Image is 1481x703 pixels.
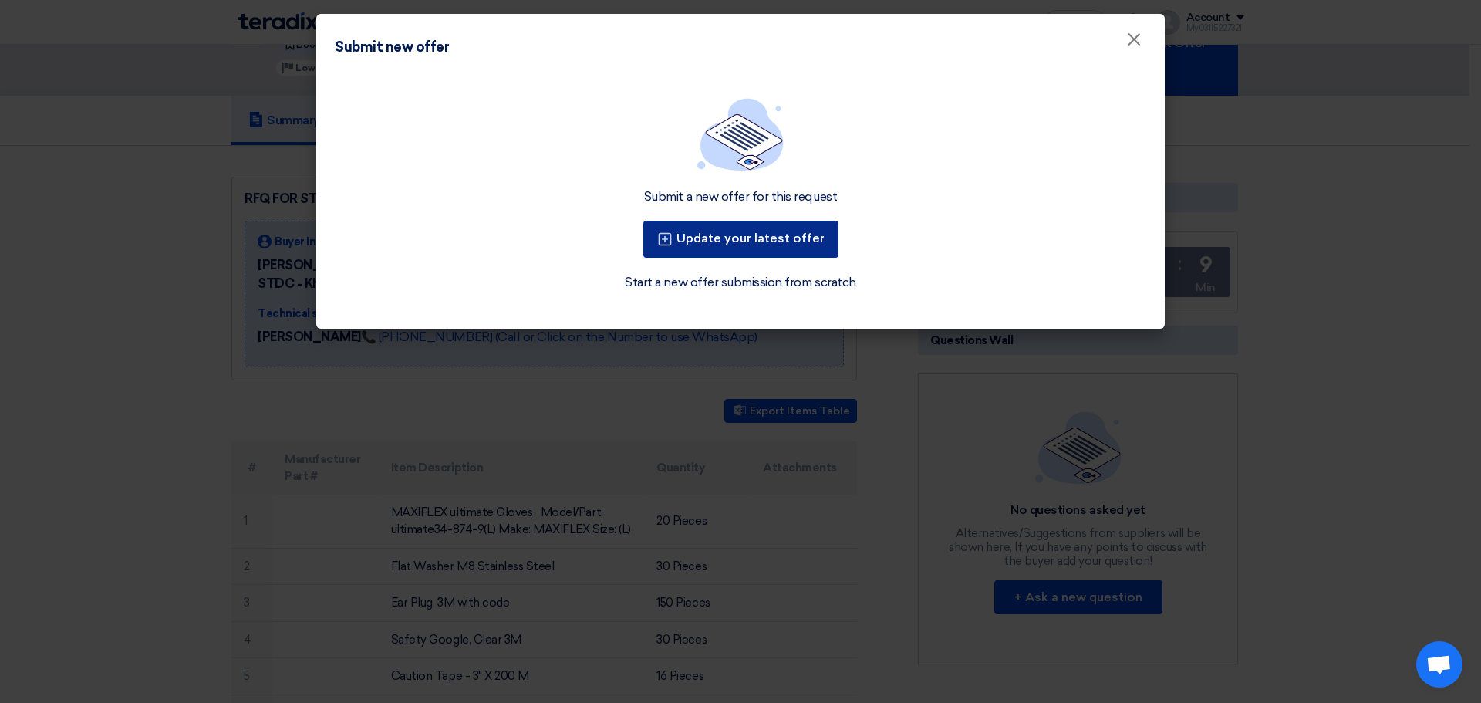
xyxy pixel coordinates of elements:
button: Update your latest offer [643,221,838,258]
span: × [1126,28,1142,59]
div: Open chat [1416,641,1462,688]
div: Submit new offer [335,37,449,58]
a: Start a new offer submission from scratch [625,273,855,292]
img: empty_state_list.svg [697,98,784,171]
button: Close [1114,25,1154,56]
div: Submit a new offer for this request [644,189,837,205]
